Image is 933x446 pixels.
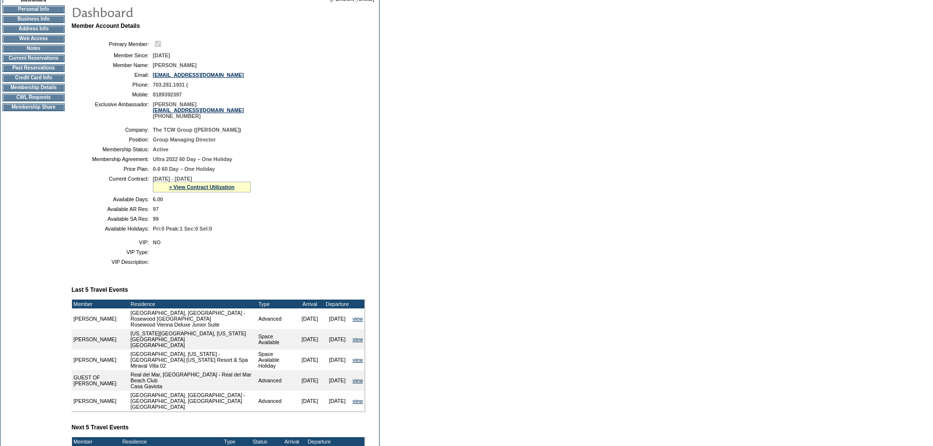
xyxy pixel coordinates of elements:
td: Membership Details [2,84,65,92]
td: Member Name: [75,62,149,68]
td: [GEOGRAPHIC_DATA], [US_STATE] - [GEOGRAPHIC_DATA] [US_STATE] Resort & Spa Miraval Villa 02 [129,350,257,370]
span: [PERSON_NAME] [153,62,196,68]
td: VIP Type: [75,249,149,255]
td: Status [251,437,278,446]
td: Membership Agreement: [75,156,149,162]
td: Departure [306,437,333,446]
td: Member Since: [75,52,149,58]
td: VIP: [75,239,149,245]
td: Past Reservations [2,64,65,72]
td: Business Info [2,15,65,23]
td: Departure [324,300,351,308]
td: [PERSON_NAME] [72,350,129,370]
img: pgTtlDashboard.gif [71,2,267,22]
td: Advanced [257,370,296,391]
td: [DATE] [324,370,351,391]
a: [EMAIL_ADDRESS][DOMAIN_NAME] [153,72,244,78]
td: [DATE] [296,350,324,370]
td: Available Days: [75,196,149,202]
td: Current Contract: [75,176,149,192]
td: Current Reservations [2,54,65,62]
td: Type [222,437,251,446]
td: Primary Member: [75,39,149,48]
td: [DATE] [324,391,351,411]
td: [PERSON_NAME] [72,308,129,329]
span: Pri:0 Peak:1 Sec:0 Sel:0 [153,226,212,232]
span: 6.00 [153,196,163,202]
td: [DATE] [296,308,324,329]
td: Membership Status: [75,146,149,152]
span: 8189392397 [153,92,182,97]
a: » View Contract Utilization [169,184,235,190]
a: view [353,336,363,342]
b: Last 5 Travel Events [72,286,128,293]
a: view [353,316,363,322]
span: Group Managing Director [153,137,215,142]
td: Residence [129,300,257,308]
td: Arrival [278,437,306,446]
td: Company: [75,127,149,133]
td: Available SA Res: [75,216,149,222]
span: Active [153,146,168,152]
td: Exclusive Ambassador: [75,101,149,119]
td: Price Plan: [75,166,149,172]
td: Available Holidays: [75,226,149,232]
td: Real del Mar, [GEOGRAPHIC_DATA] - Real del Mar Beach Club Casa Gaviota [129,370,257,391]
td: [DATE] [324,350,351,370]
td: [PERSON_NAME] [72,391,129,411]
td: [DATE] [296,391,324,411]
td: Address Info [2,25,65,33]
td: GUEST OF [PERSON_NAME] [72,370,129,391]
td: Personal Info [2,5,65,13]
span: 99 [153,216,159,222]
td: Member [72,300,129,308]
a: view [353,377,363,383]
td: Space Available [257,329,296,350]
td: VIP Description: [75,259,149,265]
td: Space Available Holiday [257,350,296,370]
td: [US_STATE][GEOGRAPHIC_DATA], [US_STATE][GEOGRAPHIC_DATA] [GEOGRAPHIC_DATA] [129,329,257,350]
td: Residence [121,437,223,446]
td: [GEOGRAPHIC_DATA], [GEOGRAPHIC_DATA] - [GEOGRAPHIC_DATA], [GEOGRAPHIC_DATA] [GEOGRAPHIC_DATA] [129,391,257,411]
span: [DATE] - [DATE] [153,176,192,182]
td: Membership Share [2,103,65,111]
td: Web Access [2,35,65,43]
td: Type [257,300,296,308]
td: CWL Requests [2,94,65,101]
td: [DATE] [296,329,324,350]
td: Advanced [257,308,296,329]
td: Arrival [296,300,324,308]
td: Position: [75,137,149,142]
td: Credit Card Info [2,74,65,82]
td: Phone: [75,82,149,88]
a: [EMAIL_ADDRESS][DOMAIN_NAME] [153,107,244,113]
a: view [353,357,363,363]
span: 97 [153,206,159,212]
td: Member [72,437,118,446]
a: view [353,398,363,404]
span: [PERSON_NAME] [PHONE_NUMBER] [153,101,244,119]
td: Available AR Res: [75,206,149,212]
span: 0-0 60 Day – One Holiday [153,166,215,172]
span: [DATE] [153,52,170,58]
span: 703.281.1931 ( [153,82,188,88]
td: Advanced [257,391,296,411]
td: Notes [2,45,65,52]
span: NO [153,239,161,245]
td: Email: [75,72,149,78]
b: Member Account Details [72,23,140,29]
td: [GEOGRAPHIC_DATA], [GEOGRAPHIC_DATA] - Rosewood [GEOGRAPHIC_DATA] Rosewood Vienna Deluxe Junior S... [129,308,257,329]
td: [DATE] [324,308,351,329]
td: [DATE] [324,329,351,350]
b: Next 5 Travel Events [72,424,129,431]
span: Ultra 2022 60 Day – One Holiday [153,156,232,162]
td: [PERSON_NAME] [72,329,129,350]
span: The TCW Group ([PERSON_NAME]) [153,127,241,133]
td: [DATE] [296,370,324,391]
td: Mobile: [75,92,149,97]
